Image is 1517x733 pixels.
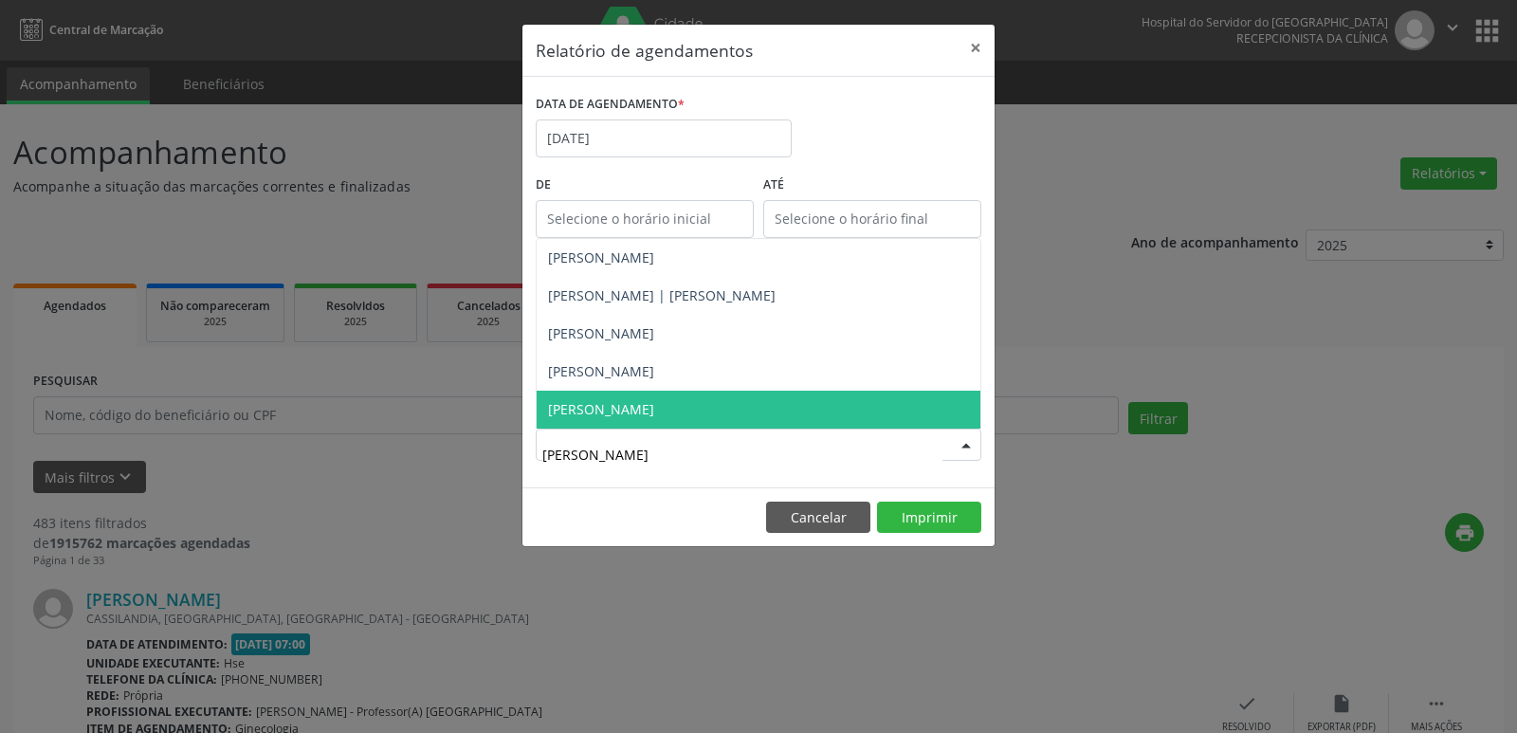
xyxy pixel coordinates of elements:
[548,248,654,266] span: [PERSON_NAME]
[536,171,754,200] label: De
[763,200,981,238] input: Selecione o horário final
[548,362,654,380] span: [PERSON_NAME]
[548,286,776,304] span: [PERSON_NAME] | [PERSON_NAME]
[542,435,942,473] input: Selecione um profissional
[536,90,685,119] label: DATA DE AGENDAMENTO
[548,400,654,418] span: [PERSON_NAME]
[957,25,995,71] button: Close
[766,502,870,534] button: Cancelar
[548,324,654,342] span: [PERSON_NAME]
[763,171,981,200] label: ATÉ
[536,38,753,63] h5: Relatório de agendamentos
[877,502,981,534] button: Imprimir
[536,119,792,157] input: Selecione uma data ou intervalo
[536,200,754,238] input: Selecione o horário inicial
